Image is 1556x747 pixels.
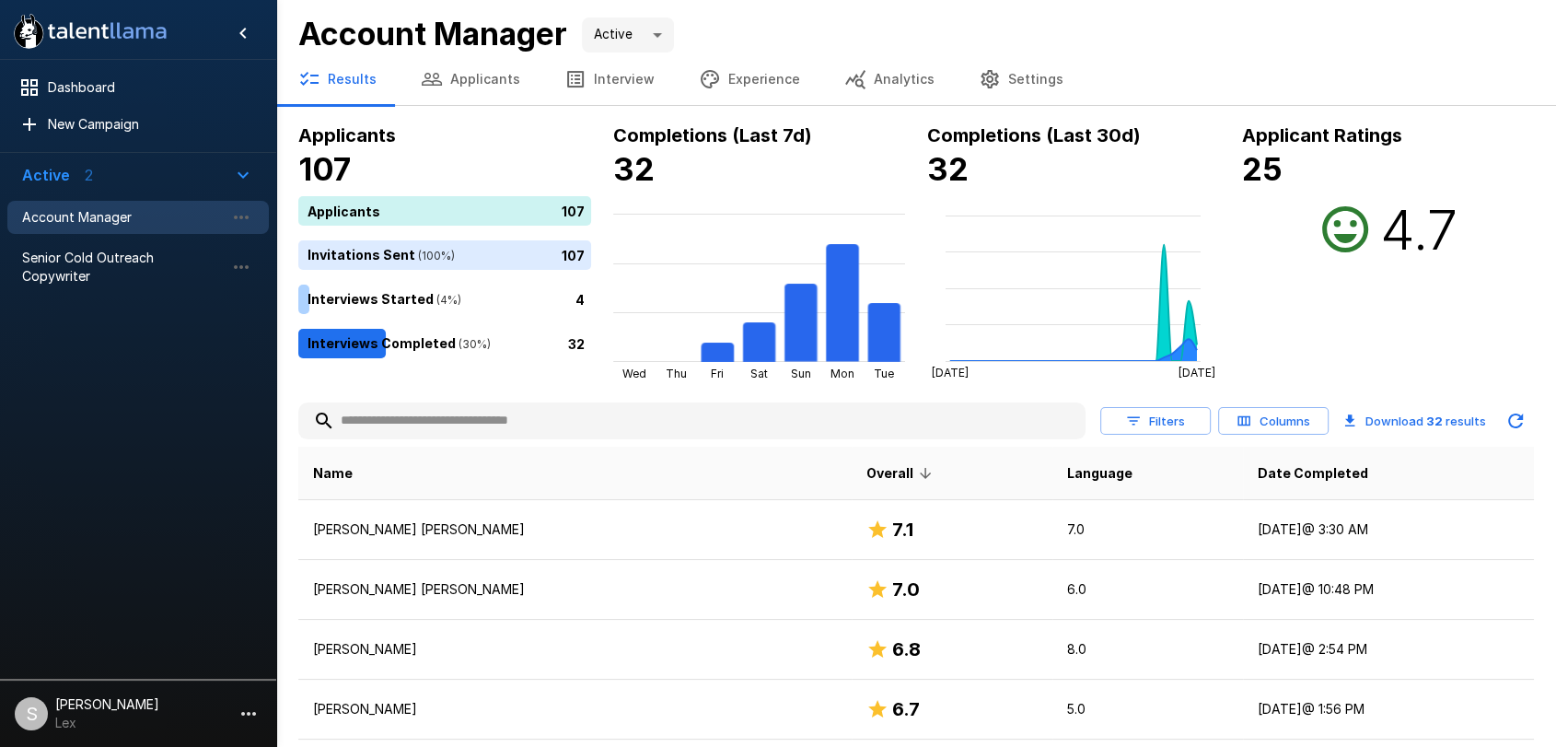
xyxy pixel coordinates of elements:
p: [PERSON_NAME] [PERSON_NAME] [313,520,837,539]
p: 4 [575,289,585,309]
button: Interview [542,53,677,105]
h6: 6.7 [892,694,920,724]
button: Settings [957,53,1086,105]
h2: 4.7 [1380,196,1457,263]
p: [PERSON_NAME] [PERSON_NAME] [313,580,837,599]
td: [DATE] @ 3:30 AM [1243,500,1535,560]
p: 107 [562,201,585,220]
h6: 6.8 [892,635,921,664]
b: 32 [613,150,655,188]
tspan: Sun [791,367,811,380]
b: 32 [1426,414,1443,428]
b: Applicant Ratings [1242,124,1402,146]
span: Language [1067,462,1132,484]
button: Filters [1100,407,1211,436]
button: Columns [1218,407,1329,436]
p: 7.0 [1067,520,1227,539]
tspan: Tue [874,367,894,380]
b: Applicants [298,124,396,146]
td: [DATE] @ 10:48 PM [1243,560,1535,620]
b: 107 [298,150,351,188]
button: Applicants [399,53,542,105]
b: 25 [1242,150,1283,188]
tspan: Thu [665,367,686,380]
button: Analytics [822,53,957,105]
p: 5.0 [1067,700,1227,718]
tspan: Mon [830,367,854,380]
div: Active [582,18,674,53]
button: Download 32 results [1336,403,1493,439]
span: Name [313,462,353,484]
td: [DATE] @ 1:56 PM [1243,680,1535,740]
p: 107 [562,245,585,264]
p: 32 [568,333,585,353]
span: Date Completed [1258,462,1368,484]
b: Completions (Last 7d) [613,124,812,146]
h6: 7.0 [892,575,920,604]
tspan: [DATE] [1179,366,1215,379]
button: Experience [677,53,822,105]
tspan: Fri [711,367,724,380]
tspan: [DATE] [932,366,969,379]
p: [PERSON_NAME] [313,640,837,659]
b: Completions (Last 30d) [927,124,1141,146]
p: 6.0 [1067,580,1227,599]
tspan: Wed [621,367,645,380]
p: [PERSON_NAME] [313,700,837,718]
span: Overall [866,462,937,484]
b: Account Manager [298,15,567,53]
td: [DATE] @ 2:54 PM [1243,620,1535,680]
tspan: Sat [750,367,768,380]
button: Updated Today - 4:03 AM [1497,403,1534,439]
button: Results [276,53,399,105]
h6: 7.1 [892,515,913,544]
b: 32 [927,150,969,188]
p: 8.0 [1067,640,1227,659]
